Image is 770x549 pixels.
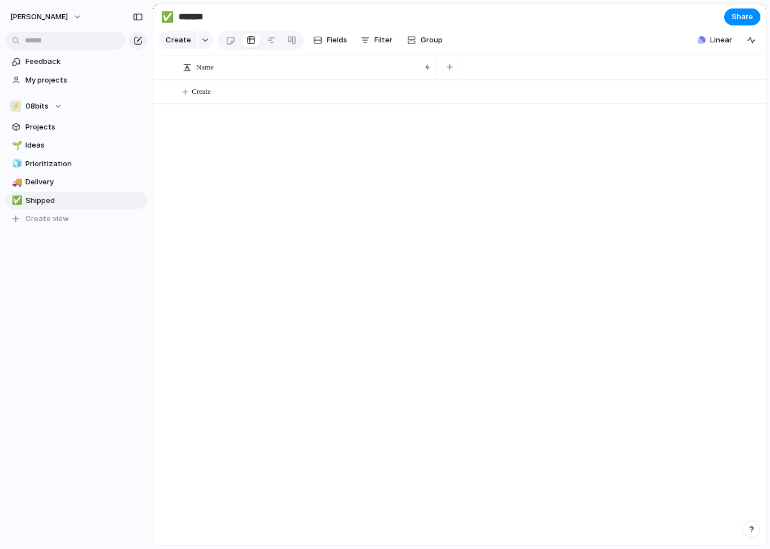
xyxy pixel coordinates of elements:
button: Linear [693,32,737,49]
a: 🚚Delivery [6,174,147,191]
button: Group [401,31,448,49]
span: Shipped [25,195,143,206]
span: Linear [710,34,732,46]
span: Name [196,62,214,73]
a: My projects [6,72,147,89]
div: 🧊 [12,157,20,170]
button: 🌱 [10,140,21,151]
a: 🧊Prioritization [6,155,147,172]
button: Fields [309,31,352,49]
button: [PERSON_NAME] [5,8,88,26]
span: Filter [374,34,392,46]
button: Share [724,8,760,25]
button: ⚡08bits [6,98,147,115]
button: ✅ [158,8,176,26]
span: [PERSON_NAME] [10,11,68,23]
span: Ideas [25,140,143,151]
span: Create [166,34,191,46]
button: Create [159,31,197,49]
a: 🌱Ideas [6,137,147,154]
div: ✅ [12,194,20,207]
a: ✅Shipped [6,192,147,209]
div: 🌱 [12,139,20,152]
div: ⚡ [10,101,21,112]
button: Filter [356,31,397,49]
span: Delivery [25,176,143,188]
span: My projects [25,75,143,86]
span: Feedback [25,56,143,67]
button: 🚚 [10,176,21,188]
div: 🚚 [12,176,20,189]
span: Share [732,11,753,23]
span: Group [421,34,443,46]
button: ✅ [10,195,21,206]
span: Prioritization [25,158,143,170]
button: Create view [6,210,147,227]
button: 🧊 [10,158,21,170]
span: Projects [25,122,143,133]
span: 08bits [25,101,49,112]
div: ✅ [161,9,174,24]
span: Create [192,86,211,97]
span: Fields [327,34,347,46]
a: Projects [6,119,147,136]
a: Feedback [6,53,147,70]
span: Create view [25,213,69,224]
